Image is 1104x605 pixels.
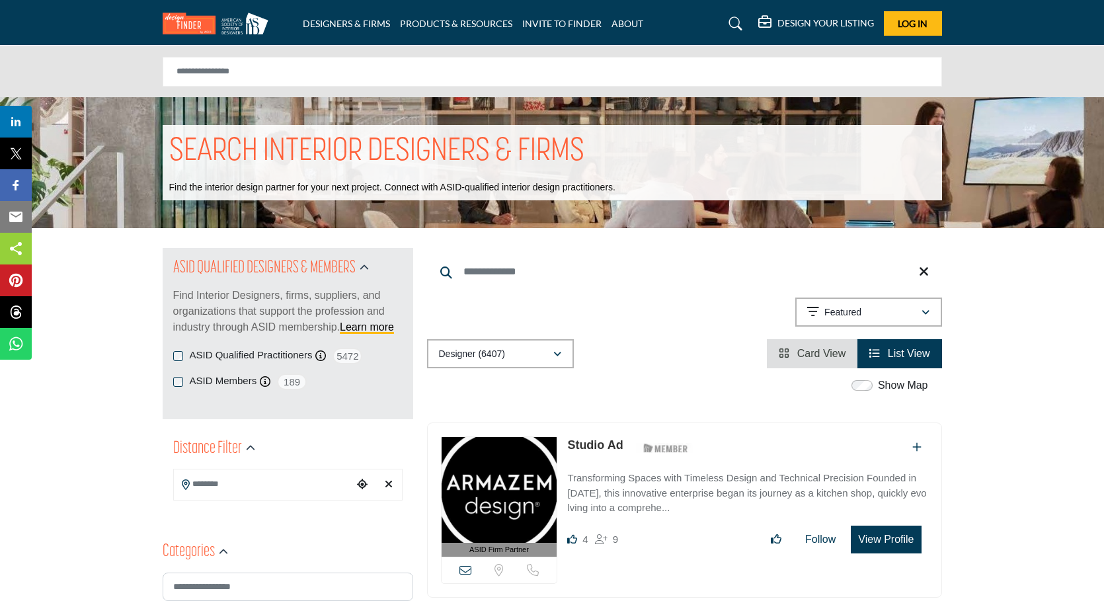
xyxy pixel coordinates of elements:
[442,437,557,543] img: Studio Ad
[716,13,751,34] a: Search
[797,526,844,553] button: Follow
[333,348,362,364] span: 5472
[442,437,557,557] a: ASID Firm Partner
[567,471,927,516] p: Transforming Spaces with Timeless Design and Technical Precision Founded in [DATE], this innovati...
[567,438,623,452] a: Studio Ad
[884,11,942,36] button: Log In
[758,16,874,32] div: DESIGN YOUR LISTING
[169,181,615,194] p: Find the interior design partner for your next project. Connect with ASID-qualified interior desi...
[824,306,861,319] p: Featured
[379,471,399,499] div: Clear search location
[173,351,183,361] input: ASID Qualified Practitioners checkbox
[173,257,356,280] h2: ASID QUALIFIED DESIGNERS & MEMBERS
[169,132,584,173] h1: SEARCH INTERIOR DESIGNERS & FIRMS
[611,18,643,29] a: ABOUT
[795,298,942,327] button: Featured
[400,18,512,29] a: PRODUCTS & RESOURCES
[595,532,618,547] div: Followers
[163,540,215,564] h2: Categories
[777,17,874,29] h5: DESIGN YOUR LISTING
[898,18,927,29] span: Log In
[797,348,846,359] span: Card View
[779,348,846,359] a: View Card
[352,471,372,499] div: Choose your current location
[173,377,183,387] input: ASID Members checkbox
[582,534,588,545] span: 4
[174,471,352,497] input: Search Location
[878,378,928,393] label: Show Map
[613,534,618,545] span: 9
[277,374,307,390] span: 189
[163,13,275,34] img: Site Logo
[857,339,941,368] li: List View
[567,463,927,516] a: Transforming Spaces with Timeless Design and Technical Precision Founded in [DATE], this innovati...
[767,339,857,368] li: Card View
[303,18,390,29] a: DESIGNERS & FIRMS
[912,442,922,453] a: Add To List
[173,288,403,335] p: Find Interior Designers, firms, suppliers, and organizations that support the profession and indu...
[888,348,930,359] span: List View
[173,437,242,461] h2: Distance Filter
[762,526,790,553] button: Like listing
[190,348,313,363] label: ASID Qualified Practitioners
[427,256,942,288] input: Search Keyword
[340,321,394,333] a: Learn more
[567,436,623,454] p: Studio Ad
[869,348,929,359] a: View List
[163,57,942,87] input: Search Solutions
[636,440,695,456] img: ASID Members Badge Icon
[427,339,574,368] button: Designer (6407)
[439,348,505,361] p: Designer (6407)
[190,374,257,389] label: ASID Members
[567,534,577,544] i: Likes
[163,573,413,601] input: Search Category
[469,544,529,555] span: ASID Firm Partner
[851,526,921,553] button: View Profile
[522,18,602,29] a: INVITE TO FINDER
